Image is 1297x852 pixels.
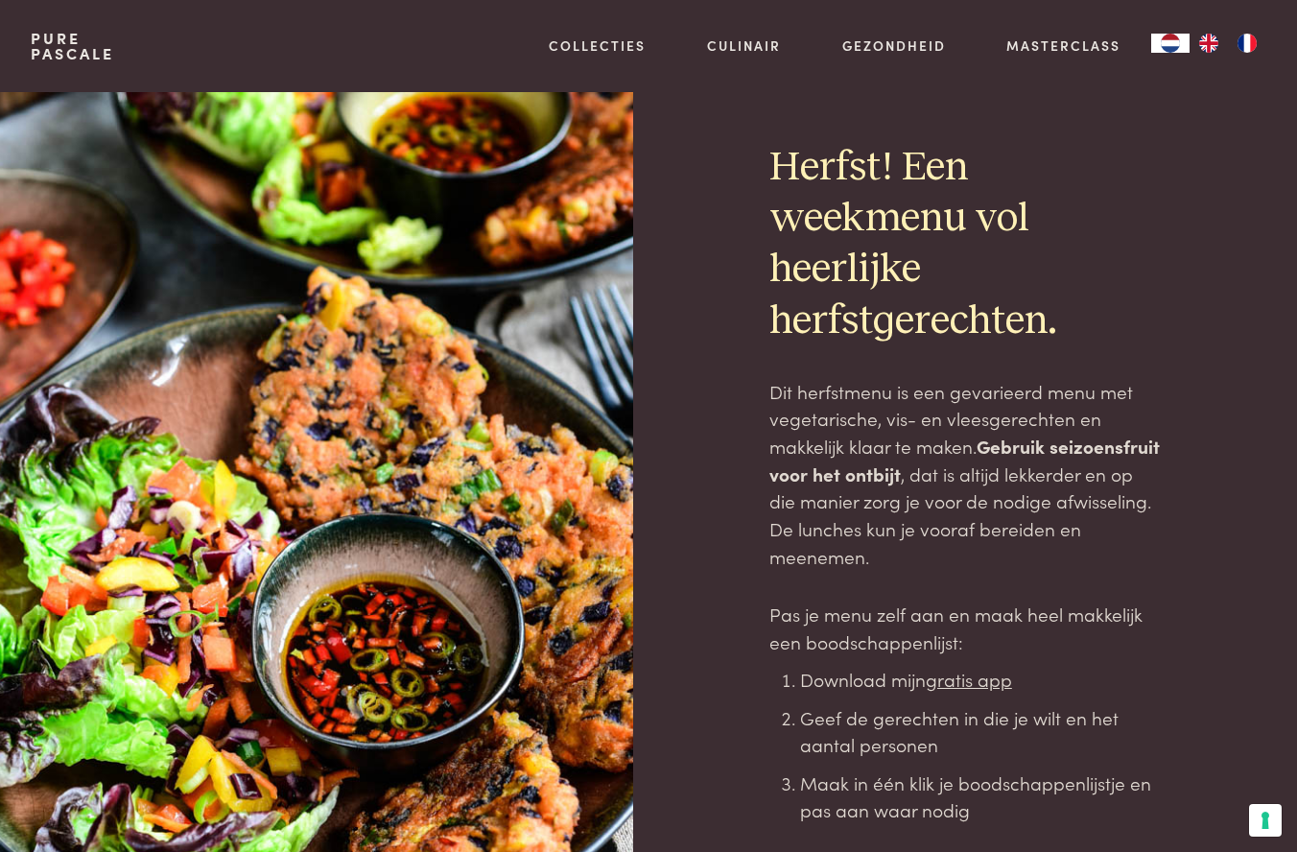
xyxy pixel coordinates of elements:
a: FR [1228,34,1266,53]
a: Collecties [549,35,646,56]
p: Pas je menu zelf aan en maak heel makkelijk een boodschappenlijst: [769,601,1161,655]
a: Gezondheid [842,35,946,56]
div: Language [1151,34,1190,53]
h2: Herfst! Een weekmenu vol heerlijke herfstgerechten. [769,143,1161,347]
strong: Gebruik seizoensfruit voor het ontbijt [769,433,1160,486]
a: Culinair [707,35,781,56]
li: Maak in één klik je boodschappenlijstje en pas aan waar nodig [800,769,1161,824]
li: Geef de gerechten in die je wilt en het aantal personen [800,704,1161,759]
aside: Language selected: Nederlands [1151,34,1266,53]
a: gratis app [926,666,1012,692]
a: PurePascale [31,31,114,61]
p: Dit herfstmenu is een gevarieerd menu met vegetarische, vis- en vleesgerechten en makkelijk klaar... [769,378,1161,571]
a: Masterclass [1006,35,1120,56]
a: NL [1151,34,1190,53]
ul: Language list [1190,34,1266,53]
a: EN [1190,34,1228,53]
li: Download mijn [800,666,1161,694]
button: Uw voorkeuren voor toestemming voor trackingtechnologieën [1249,804,1282,837]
